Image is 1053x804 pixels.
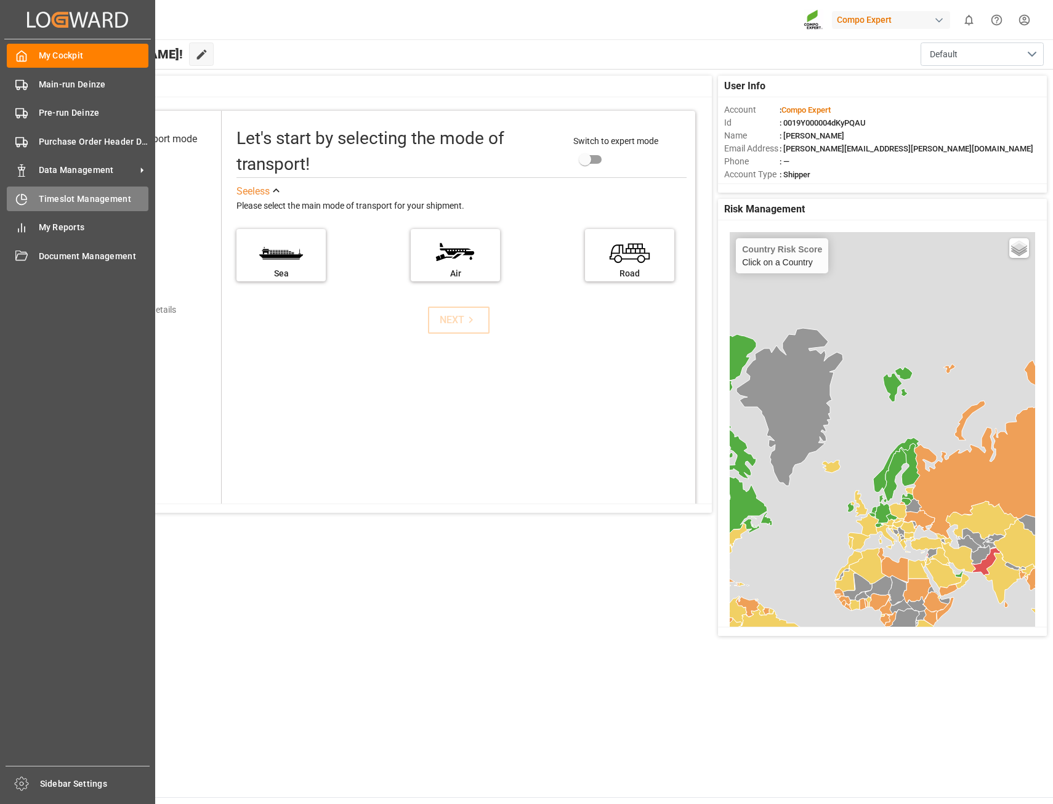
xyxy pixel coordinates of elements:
div: Air [417,267,494,280]
span: Timeslot Management [39,193,149,206]
span: Account [724,103,780,116]
span: : Shipper [780,170,810,179]
a: Layers [1009,238,1029,258]
span: Risk Management [724,202,805,217]
span: My Reports [39,221,149,234]
button: open menu [921,42,1044,66]
div: See less [236,184,270,199]
span: : — [780,157,789,166]
button: Help Center [983,6,1011,34]
span: Account Type [724,168,780,181]
span: Name [724,129,780,142]
div: Road [591,267,668,280]
span: : [PERSON_NAME][EMAIL_ADDRESS][PERSON_NAME][DOMAIN_NAME] [780,144,1033,153]
span: Compo Expert [781,105,831,115]
span: Id [724,116,780,129]
span: Main-run Deinze [39,78,149,91]
span: User Info [724,79,765,94]
span: Default [930,48,958,61]
span: : 0019Y000004dKyPQAU [780,118,866,127]
span: Document Management [39,250,149,263]
button: Compo Expert [832,8,955,31]
span: Email Address [724,142,780,155]
a: Pre-run Deinze [7,101,148,125]
div: Click on a Country [742,244,822,267]
span: : [PERSON_NAME] [780,131,844,140]
div: Let's start by selecting the mode of transport! [236,126,561,177]
button: NEXT [428,307,490,334]
span: : [780,105,831,115]
div: Select transport mode [102,132,197,147]
span: My Cockpit [39,49,149,62]
div: Compo Expert [832,11,950,29]
h4: Country Risk Score [742,244,822,254]
span: Phone [724,155,780,168]
button: show 0 new notifications [955,6,983,34]
span: Pre-run Deinze [39,107,149,119]
div: Please select the main mode of transport for your shipment. [236,199,687,214]
span: Data Management [39,164,136,177]
a: Timeslot Management [7,187,148,211]
span: Purchase Order Header Deinze [39,135,149,148]
a: Main-run Deinze [7,72,148,96]
a: My Cockpit [7,44,148,68]
a: Purchase Order Header Deinze [7,129,148,153]
div: NEXT [440,313,477,328]
span: Sidebar Settings [40,778,150,790]
img: Screenshot%202023-09-29%20at%2010.02.21.png_1712312052.png [804,9,823,31]
div: Sea [243,267,320,280]
span: Switch to expert mode [573,136,658,146]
